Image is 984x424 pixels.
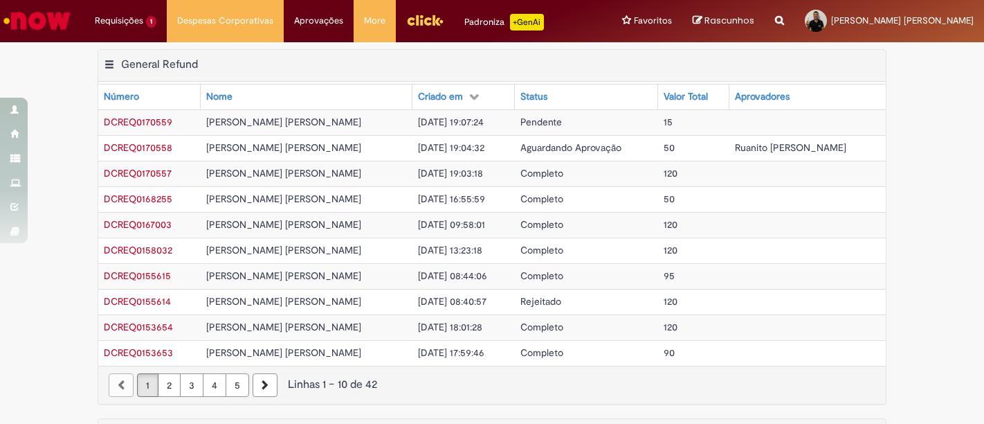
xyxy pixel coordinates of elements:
[95,14,143,28] span: Requisições
[206,167,361,179] span: [PERSON_NAME] [PERSON_NAME]
[206,270,361,282] span: [PERSON_NAME] [PERSON_NAME]
[98,366,886,404] nav: paginação
[418,321,482,333] span: [DATE] 18:01:28
[226,373,249,397] a: Página 5
[104,218,172,231] a: Abrir Registro: DCREQ0167003
[464,14,544,30] div: Padroniza
[104,244,172,256] span: DCREQ0158032
[418,244,482,256] span: [DATE] 13:23:18
[418,295,486,308] span: [DATE] 08:40:57
[634,14,672,28] span: Favoritos
[693,15,754,28] a: Rascunhos
[520,346,563,359] span: Completo
[735,90,790,104] div: Aprovadores
[104,321,173,333] a: Abrir Registro: DCREQ0153654
[664,141,675,154] span: 50
[406,10,444,30] img: click_logo_yellow_360x200.png
[520,90,547,104] div: Status
[146,16,156,28] span: 1
[294,14,343,28] span: Aprovações
[104,58,115,76] button: General Refund Menu de contexto
[418,141,484,154] span: [DATE] 19:04:32
[418,116,484,128] span: [DATE] 19:07:24
[664,90,708,104] div: Valor Total
[104,116,172,128] a: Abrir Registro: DCREQ0170559
[520,244,563,256] span: Completo
[418,193,485,205] span: [DATE] 16:55:59
[418,167,483,179] span: [DATE] 19:03:18
[104,244,172,256] a: Abrir Registro: DCREQ0158032
[664,218,677,231] span: 120
[418,90,463,104] div: Criado em
[664,270,675,282] span: 95
[520,193,563,205] span: Completo
[520,167,563,179] span: Completo
[104,193,172,205] a: Abrir Registro: DCREQ0168255
[418,218,485,231] span: [DATE] 09:58:01
[158,373,181,397] a: Página 2
[203,373,226,397] a: Página 4
[206,346,361,359] span: [PERSON_NAME] [PERSON_NAME]
[704,14,754,27] span: Rascunhos
[180,373,203,397] a: Página 3
[664,193,675,205] span: 50
[418,270,487,282] span: [DATE] 08:44:06
[206,321,361,333] span: [PERSON_NAME] [PERSON_NAME]
[664,167,677,179] span: 120
[206,193,361,205] span: [PERSON_NAME] [PERSON_NAME]
[664,244,677,256] span: 120
[104,167,172,179] a: Abrir Registro: DCREQ0170557
[520,116,562,128] span: Pendente
[520,218,563,231] span: Completo
[520,321,563,333] span: Completo
[137,373,158,397] a: Página 1
[664,321,677,333] span: 120
[510,14,544,30] p: +GenAi
[104,321,173,333] span: DCREQ0153654
[104,346,173,359] a: Abrir Registro: DCREQ0153653
[104,141,172,154] span: DCREQ0170558
[664,116,673,128] span: 15
[104,167,172,179] span: DCREQ0170557
[104,193,172,205] span: DCREQ0168255
[664,346,675,359] span: 90
[520,295,561,308] span: Rejeitado
[104,270,171,282] a: Abrir Registro: DCREQ0155615
[206,244,361,256] span: [PERSON_NAME] [PERSON_NAME]
[1,7,73,35] img: ServiceNow
[104,141,172,154] a: Abrir Registro: DCREQ0170558
[206,90,233,104] div: Nome
[206,295,361,308] span: [PERSON_NAME] [PERSON_NAME]
[104,116,172,128] span: DCREQ0170559
[253,373,277,397] a: Próxima página
[177,14,273,28] span: Despesas Corporativas
[121,58,198,71] h2: General Refund
[104,90,139,104] div: Número
[206,141,361,154] span: [PERSON_NAME] [PERSON_NAME]
[104,346,173,359] span: DCREQ0153653
[206,116,361,128] span: [PERSON_NAME] [PERSON_NAME]
[664,295,677,308] span: 120
[520,270,563,282] span: Completo
[418,346,484,359] span: [DATE] 17:59:46
[104,270,171,282] span: DCREQ0155615
[206,218,361,231] span: [PERSON_NAME] [PERSON_NAME]
[109,377,875,393] div: Linhas 1 − 10 de 42
[520,141,621,154] span: Aguardando Aprovação
[104,295,171,308] a: Abrir Registro: DCREQ0155614
[831,15,974,26] span: [PERSON_NAME] [PERSON_NAME]
[104,218,172,231] span: DCREQ0167003
[104,295,171,308] span: DCREQ0155614
[735,141,846,154] span: Ruanito [PERSON_NAME]
[364,14,385,28] span: More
